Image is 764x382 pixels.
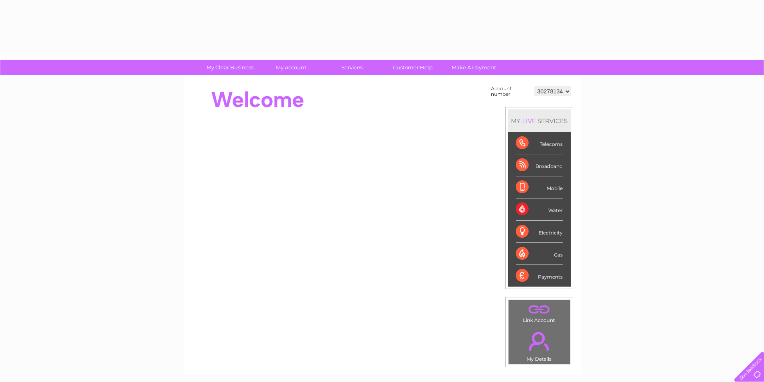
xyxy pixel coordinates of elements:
a: My Account [258,60,324,75]
a: Customer Help [380,60,446,75]
div: Gas [516,243,563,265]
div: Telecoms [516,132,563,154]
a: Services [319,60,385,75]
a: Make A Payment [441,60,507,75]
div: Broadband [516,154,563,176]
a: . [511,302,568,316]
div: Mobile [516,176,563,198]
a: My Clear Business [197,60,263,75]
td: Account number [489,84,533,99]
div: LIVE [521,117,537,125]
a: . [511,327,568,355]
div: MY SERVICES [508,109,571,132]
div: Payments [516,265,563,287]
td: My Details [508,325,570,364]
div: Electricity [516,221,563,243]
div: Water [516,198,563,220]
td: Link Account [508,300,570,325]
